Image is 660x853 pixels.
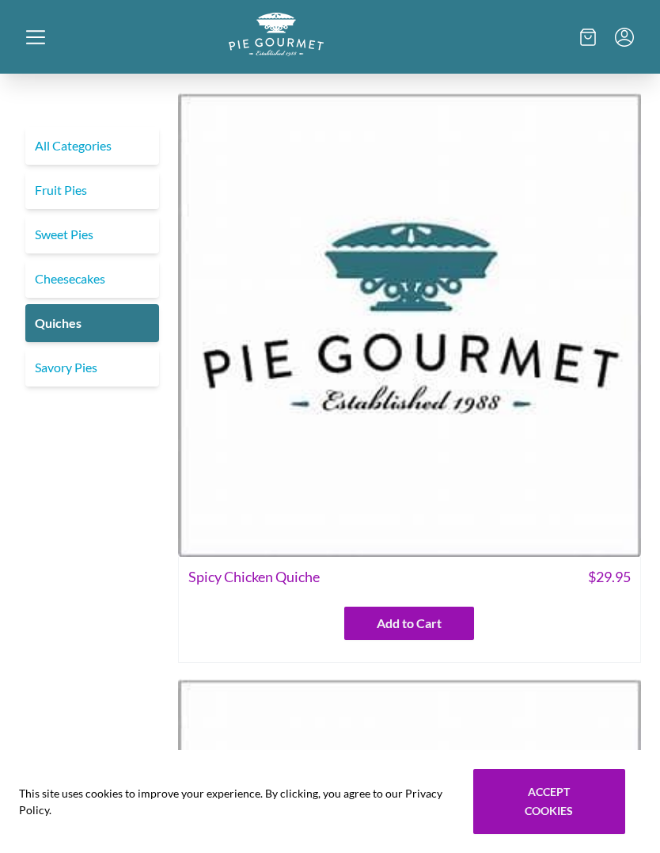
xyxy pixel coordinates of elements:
span: Add to Cart [377,614,442,633]
a: All Categories [25,127,159,165]
button: Menu [615,28,634,47]
img: logo [229,13,324,56]
span: Spicy Chicken Quiche [188,566,320,588]
img: Spicy Chicken Quiche [178,93,642,557]
span: $ 29.95 [588,566,631,588]
a: Quiches [25,304,159,342]
a: Sweet Pies [25,215,159,253]
button: Accept cookies [473,769,625,834]
a: Savory Pies [25,348,159,387]
button: Add to Cart [344,607,474,640]
span: This site uses cookies to improve your experience. By clicking, you agree to our Privacy Policy. [19,785,451,818]
a: Fruit Pies [25,171,159,209]
a: Cheesecakes [25,260,159,298]
a: Logo [229,44,324,59]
